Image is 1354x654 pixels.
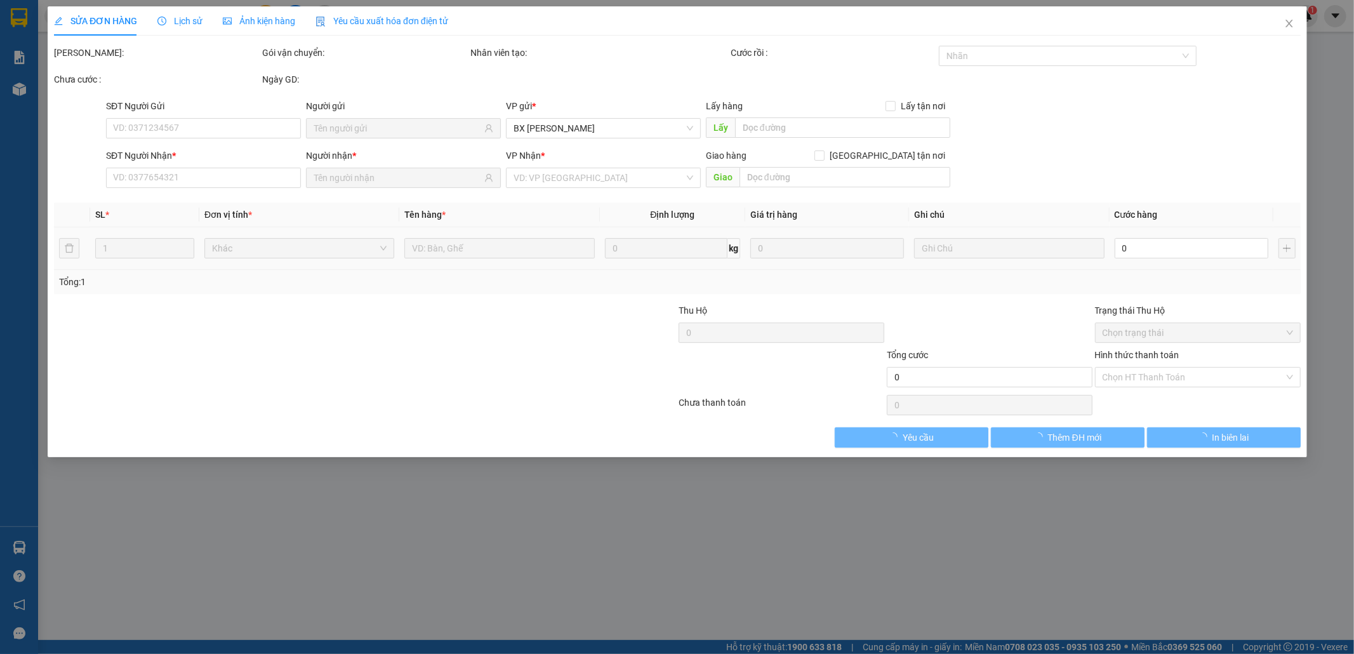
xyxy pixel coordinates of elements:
[1047,430,1101,444] span: Thêm ĐH mới
[677,396,886,418] div: Chưa thanh toán
[404,238,594,258] input: VD: Bàn, Ghế
[306,99,501,113] div: Người gửi
[886,350,927,360] span: Tổng cước
[157,17,166,25] span: clock-circle
[750,210,797,220] span: Giá trị hàng
[1271,6,1306,42] button: Close
[315,16,448,26] span: Yêu cầu xuất hóa đơn điện tử
[506,99,701,113] div: VP gửi
[825,149,950,163] span: [GEOGRAPHIC_DATA] tận nơi
[262,72,468,86] div: Ngày GD:
[314,121,482,135] input: Tên người gửi
[54,46,260,60] div: [PERSON_NAME]:
[54,16,137,26] span: SỬA ĐƠN HÀNG
[223,16,295,26] span: Ảnh kiện hàng
[903,430,934,444] span: Yêu cầu
[59,275,522,289] div: Tổng: 1
[705,117,734,138] span: Lấy
[212,239,387,258] span: Khác
[705,150,746,161] span: Giao hàng
[730,46,936,60] div: Cước rồi :
[1094,304,1300,317] div: Trạng thái Thu Hộ
[106,99,301,113] div: SĐT Người Gửi
[59,238,79,258] button: delete
[727,238,740,258] span: kg
[223,17,232,25] span: picture
[1212,430,1249,444] span: In biên lai
[514,119,693,138] span: BX Phạm Văn Đồng
[1102,323,1292,342] span: Chọn trạng thái
[306,149,501,163] div: Người nhận
[734,117,950,138] input: Dọc đường
[157,16,202,26] span: Lịch sử
[95,210,105,220] span: SL
[1198,432,1212,441] span: loading
[262,46,468,60] div: Gói vận chuyển:
[506,150,541,161] span: VP Nhận
[1094,350,1179,360] label: Hình thức thanh toán
[1114,210,1157,220] span: Cước hàng
[705,167,739,187] span: Giao
[484,173,493,182] span: user
[54,72,260,86] div: Chưa cước :
[204,210,252,220] span: Đơn vị tính
[834,427,988,448] button: Yêu cầu
[750,238,904,258] input: 0
[896,99,950,113] span: Lấy tận nơi
[678,305,707,316] span: Thu Hộ
[914,238,1104,258] input: Ghi Chú
[990,427,1144,448] button: Thêm ĐH mới
[1033,432,1047,441] span: loading
[1146,427,1300,448] button: In biên lai
[739,167,950,187] input: Dọc đường
[404,210,446,220] span: Tên hàng
[314,171,482,185] input: Tên người nhận
[705,101,742,111] span: Lấy hàng
[54,17,63,25] span: edit
[315,17,326,27] img: icon
[1278,238,1295,258] button: plus
[889,432,903,441] span: loading
[470,46,728,60] div: Nhân viên tạo:
[1284,18,1294,29] span: close
[484,124,493,133] span: user
[909,203,1109,227] th: Ghi chú
[650,210,694,220] span: Định lượng
[106,149,301,163] div: SĐT Người Nhận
